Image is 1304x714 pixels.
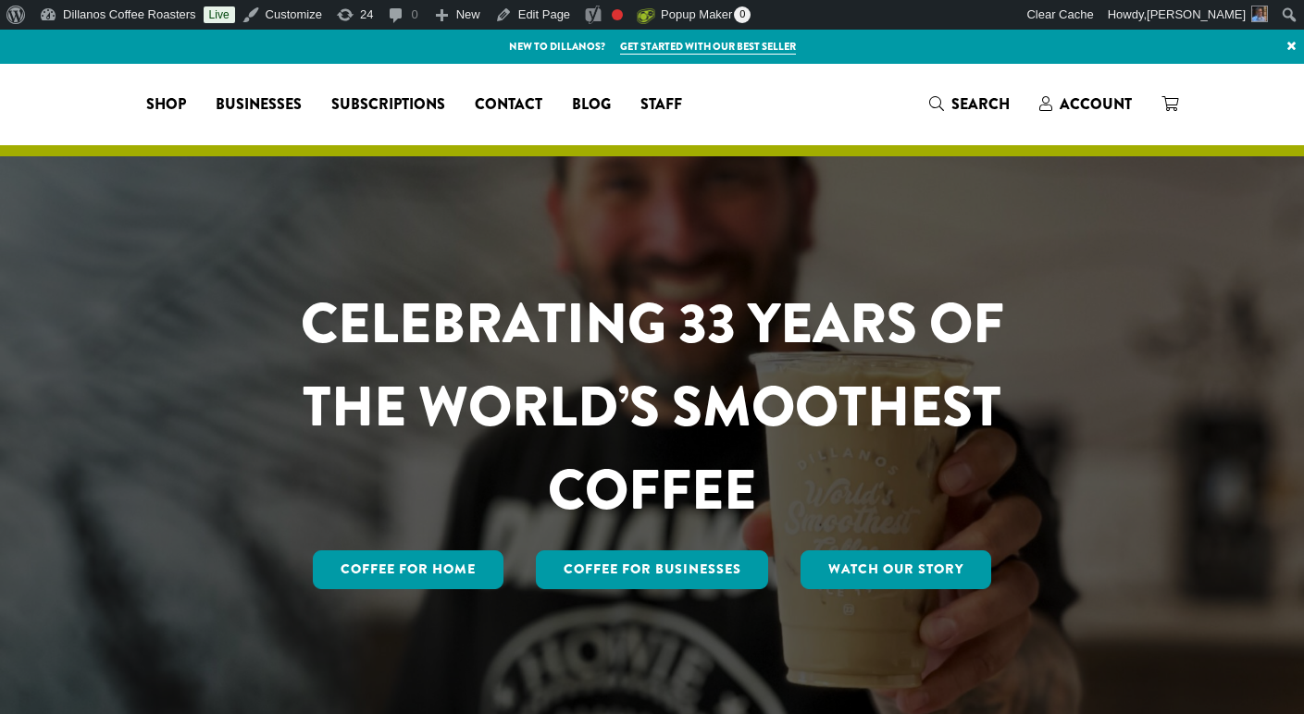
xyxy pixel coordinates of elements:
[131,90,201,119] a: Shop
[1147,7,1246,21] span: [PERSON_NAME]
[216,93,302,117] span: Businesses
[536,550,769,589] a: Coffee For Businesses
[246,282,1059,532] h1: CELEBRATING 33 YEARS OF THE WORLD’S SMOOTHEST COFFEE
[612,9,623,20] div: Focus keyphrase not set
[620,39,796,55] a: Get started with our best seller
[640,93,682,117] span: Staff
[204,6,235,23] a: Live
[572,93,611,117] span: Blog
[475,93,542,117] span: Contact
[1060,93,1132,115] span: Account
[1279,30,1304,63] a: ×
[626,90,697,119] a: Staff
[951,93,1010,115] span: Search
[801,550,991,589] a: Watch Our Story
[331,93,445,117] span: Subscriptions
[734,6,751,23] span: 0
[146,93,186,117] span: Shop
[914,89,1025,119] a: Search
[313,550,503,589] a: Coffee for Home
